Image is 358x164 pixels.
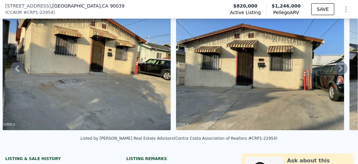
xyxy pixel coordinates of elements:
span: [STREET_ADDRESS] [5,3,51,9]
span: , CA 90039 [101,3,124,9]
button: SAVE [311,3,334,15]
span: , [GEOGRAPHIC_DATA] [51,3,124,9]
div: Listing remarks [126,156,232,161]
div: LISTING & SALE HISTORY [5,156,111,163]
span: Pellego ARV [272,9,301,16]
span: $820,000 [233,3,257,9]
span: # CRP1-22954 [23,9,53,16]
img: Sale: 166829450 Parcel: 49546372 [3,4,171,130]
div: Listed by [PERSON_NAME] Real Estate Advisors (Contra Costa Association of Realtors #CRP1-22954) [80,136,278,141]
span: Active Listing [230,9,261,16]
span: $1,246,000 [272,3,301,9]
button: Show Options [340,3,353,16]
span: CCAOR [7,9,22,16]
div: ( ) [5,9,55,16]
img: Sale: 166829450 Parcel: 49546372 [176,4,344,130]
